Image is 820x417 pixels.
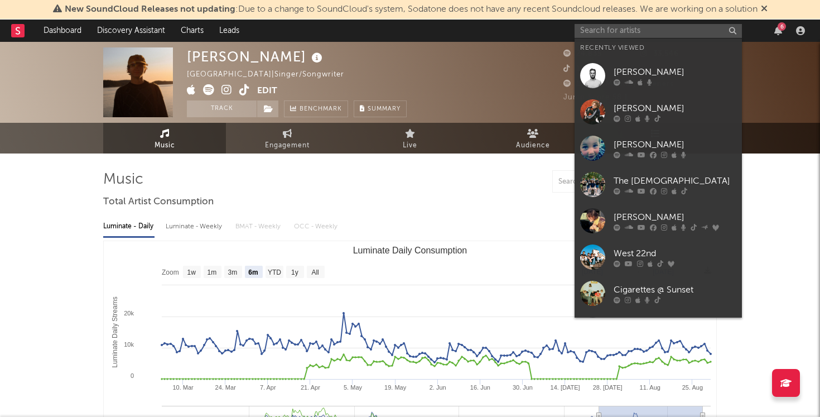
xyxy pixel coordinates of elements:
a: Cigarettes @ Sunset [575,275,742,311]
a: West 22nd [575,239,742,275]
span: Total Artist Consumption [103,195,214,209]
a: [PERSON_NAME] [575,57,742,94]
text: 20k [124,310,134,317]
span: Benchmark [300,103,342,116]
a: Charts [173,20,211,42]
text: 0 [131,372,134,379]
a: [PERSON_NAME] [575,130,742,166]
text: Luminate Daily Streams [111,296,119,367]
text: 3m [228,269,238,276]
span: 18,800 [563,65,602,73]
span: Music [155,139,175,152]
div: [PERSON_NAME] [614,102,736,115]
text: 28. [DATE] [593,384,623,391]
span: Audience [516,139,550,152]
text: 6m [248,269,258,276]
text: 1m [208,269,217,276]
span: : Due to a change to SoundCloud's system, Sodatone does not have any recent Soundcloud releases. ... [65,5,758,14]
text: 19. May [384,384,407,391]
div: The [DEMOGRAPHIC_DATA] [614,174,736,188]
div: Luminate - Daily [103,217,155,236]
text: 16. Jun [470,384,490,391]
a: [PERSON_NAME] [575,203,742,239]
text: 1w [187,269,196,276]
text: All [311,269,319,276]
div: West 22nd [614,247,736,260]
text: 21. Apr [301,384,320,391]
a: Audience [471,123,594,154]
a: Discovery Assistant [89,20,173,42]
span: Dismiss [761,5,768,14]
text: 1y [291,269,298,276]
input: Search by song name or URL [553,178,671,186]
a: [PERSON_NAME] [575,94,742,130]
span: 24,835 [563,50,602,57]
div: Cigarettes @ Sunset [614,283,736,296]
text: Luminate Daily Consumption [353,246,467,255]
a: Dashboard [36,20,89,42]
text: 2. Jun [430,384,446,391]
a: Leads [211,20,247,42]
text: 10k [124,341,134,348]
a: [PERSON_NAME] [575,311,742,348]
a: Benchmark [284,100,348,117]
button: Edit [257,84,277,98]
div: [GEOGRAPHIC_DATA] | Singer/Songwriter [187,68,357,82]
div: Recently Viewed [580,41,736,55]
button: Summary [354,100,407,117]
text: 14. [DATE] [551,384,580,391]
text: YTD [268,269,281,276]
text: 11. Aug [640,384,660,391]
text: 25. Aug [682,384,703,391]
div: [PERSON_NAME] [614,138,736,151]
text: 5. May [344,384,363,391]
span: New SoundCloud Releases not updating [65,5,235,14]
div: [PERSON_NAME] [187,47,325,66]
span: 159,736 Monthly Listeners [563,80,674,88]
text: 7. Apr [260,384,276,391]
text: Zoom [162,269,179,276]
a: Live [349,123,471,154]
a: The [DEMOGRAPHIC_DATA] [575,166,742,203]
text: 10. Mar [172,384,194,391]
div: [PERSON_NAME] [614,210,736,224]
text: 24. Mar [215,384,237,391]
a: Engagement [226,123,349,154]
div: 6 [778,22,786,31]
button: 6 [774,26,782,35]
div: Luminate - Weekly [166,217,224,236]
div: [PERSON_NAME] [614,65,736,79]
span: Live [403,139,417,152]
span: Engagement [265,139,310,152]
text: 30. Jun [513,384,533,391]
button: Track [187,100,257,117]
span: Jump Score: 58.1 [563,94,628,101]
a: Music [103,123,226,154]
span: Summary [368,106,401,112]
input: Search for artists [575,24,742,38]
